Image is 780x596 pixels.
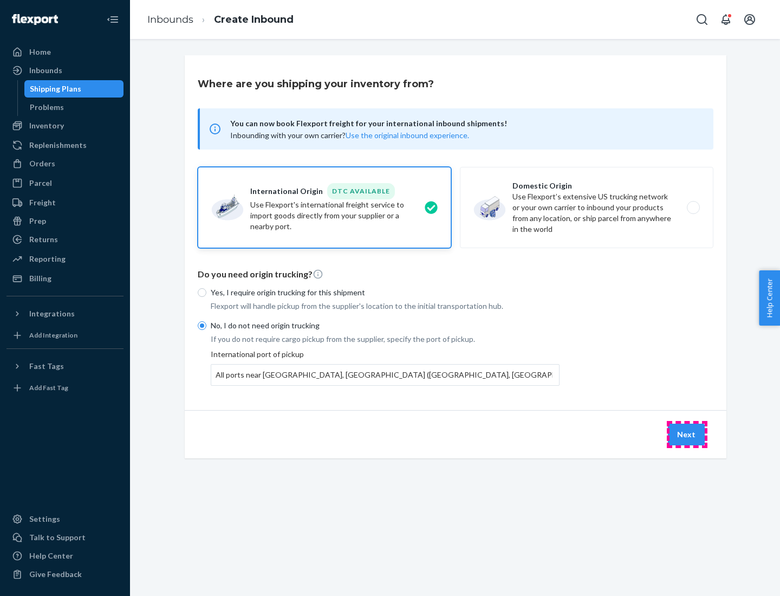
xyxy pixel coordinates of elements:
[759,270,780,326] button: Help Center
[211,320,560,331] p: No, I do not need origin trucking
[6,305,123,322] button: Integrations
[29,569,82,580] div: Give Feedback
[739,9,760,30] button: Open account menu
[6,358,123,375] button: Fast Tags
[29,273,51,284] div: Billing
[211,301,560,312] p: Flexport will handle pickup from the supplier's location to the initial transportation hub.
[12,14,58,25] img: Flexport logo
[230,117,700,130] span: You can now book Flexport freight for your international inbound shipments!
[6,566,123,583] button: Give Feedback
[29,550,73,561] div: Help Center
[29,47,51,57] div: Home
[198,268,713,281] p: Do you need origin trucking?
[29,178,52,189] div: Parcel
[29,234,58,245] div: Returns
[139,4,302,36] ol: breadcrumbs
[102,9,123,30] button: Close Navigation
[29,216,46,226] div: Prep
[6,270,123,287] a: Billing
[6,547,123,565] a: Help Center
[29,158,55,169] div: Orders
[198,288,206,297] input: Yes, I require origin trucking for this shipment
[6,174,123,192] a: Parcel
[230,131,469,140] span: Inbounding with your own carrier?
[211,334,560,345] p: If you do not require cargo pickup from the supplier, specify the port of pickup.
[24,99,124,116] a: Problems
[6,231,123,248] a: Returns
[29,532,86,543] div: Talk to Support
[29,120,64,131] div: Inventory
[668,424,705,445] button: Next
[211,349,560,386] div: International port of pickup
[6,529,123,546] a: Talk to Support
[29,514,60,524] div: Settings
[147,14,193,25] a: Inbounds
[6,62,123,79] a: Inbounds
[6,194,123,211] a: Freight
[211,287,560,298] p: Yes, I require origin trucking for this shipment
[29,140,87,151] div: Replenishments
[29,65,62,76] div: Inbounds
[346,130,469,141] button: Use the original inbound experience.
[6,379,123,397] a: Add Fast Tag
[214,14,294,25] a: Create Inbound
[29,361,64,372] div: Fast Tags
[29,254,66,264] div: Reporting
[6,327,123,344] a: Add Integration
[30,102,64,113] div: Problems
[29,383,68,392] div: Add Fast Tag
[6,117,123,134] a: Inventory
[6,43,123,61] a: Home
[715,9,737,30] button: Open notifications
[198,77,434,91] h3: Where are you shipping your inventory from?
[30,83,81,94] div: Shipping Plans
[6,137,123,154] a: Replenishments
[29,308,75,319] div: Integrations
[24,80,124,98] a: Shipping Plans
[6,510,123,528] a: Settings
[6,250,123,268] a: Reporting
[691,9,713,30] button: Open Search Box
[29,331,77,340] div: Add Integration
[198,321,206,330] input: No, I do not need origin trucking
[6,212,123,230] a: Prep
[6,155,123,172] a: Orders
[29,197,56,208] div: Freight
